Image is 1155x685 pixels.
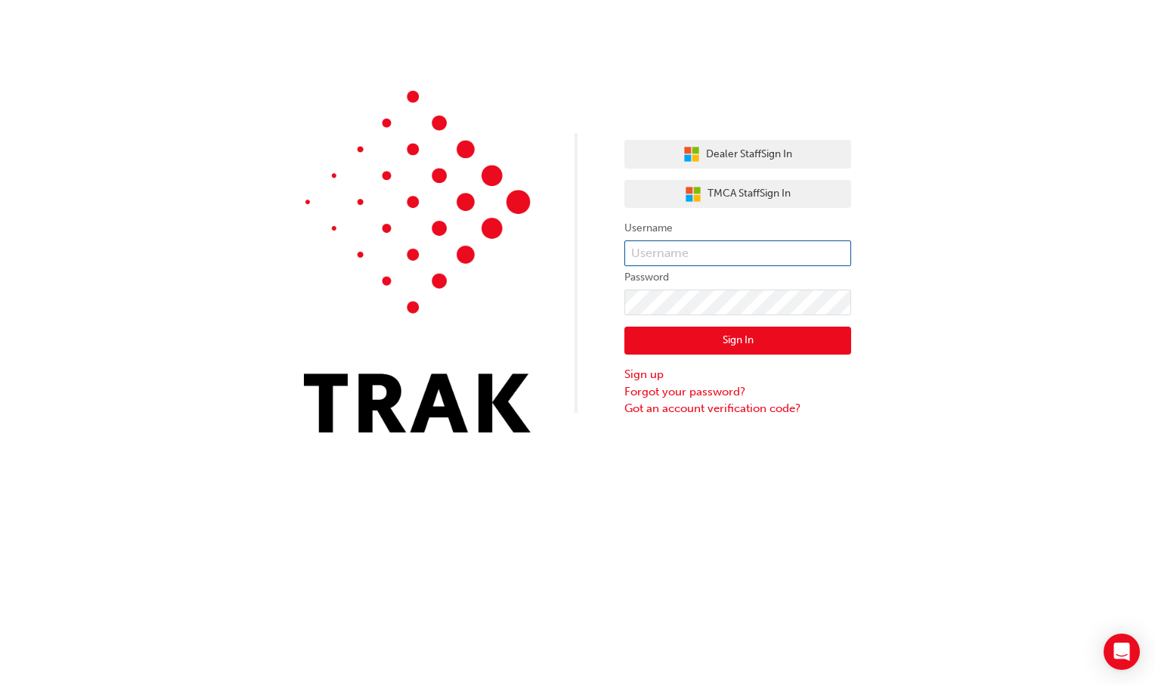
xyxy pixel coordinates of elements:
label: Username [624,219,851,237]
button: Sign In [624,327,851,355]
span: TMCA Staff Sign In [708,185,791,203]
a: Sign up [624,366,851,383]
button: TMCA StaffSign In [624,180,851,209]
a: Forgot your password? [624,383,851,401]
a: Got an account verification code? [624,400,851,417]
div: Open Intercom Messenger [1104,634,1140,670]
span: Dealer Staff Sign In [706,146,792,163]
label: Password [624,268,851,287]
input: Username [624,240,851,266]
img: Trak [304,91,531,432]
button: Dealer StaffSign In [624,140,851,169]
